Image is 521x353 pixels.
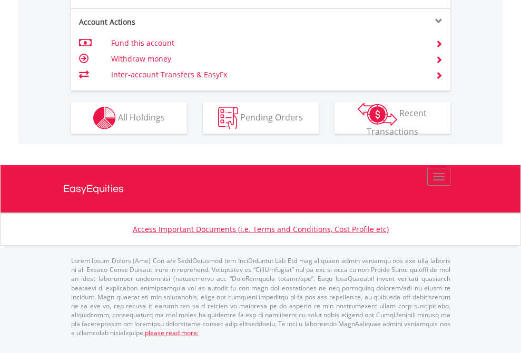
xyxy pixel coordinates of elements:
[111,51,422,67] td: Withdraw money
[71,17,261,27] div: Account Actions
[93,107,116,129] img: holdings-wht.png
[118,111,165,123] span: All Holdings
[111,35,422,51] td: Fund this account
[111,67,422,83] td: Inter-account Transfers & EasyFx
[133,224,389,234] a: Access Important Documents (i.e. Terms and Conditions, Cost Profile etc)
[145,328,199,337] a: please read more:
[335,102,450,134] button: Recent Transactions
[71,102,187,134] button: All Holdings
[203,102,319,134] button: Pending Orders
[71,256,450,337] p: Lorem Ipsum Dolors (Ame) Con a/e SeddOeiusmod tem InciDiduntut Lab Etd mag aliquaen admin veniamq...
[358,103,397,126] img: transactions-zar-wht.png
[240,111,303,123] span: Pending Orders
[63,165,458,213] a: EasyEquities
[218,107,238,129] img: pending_instructions-wht.png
